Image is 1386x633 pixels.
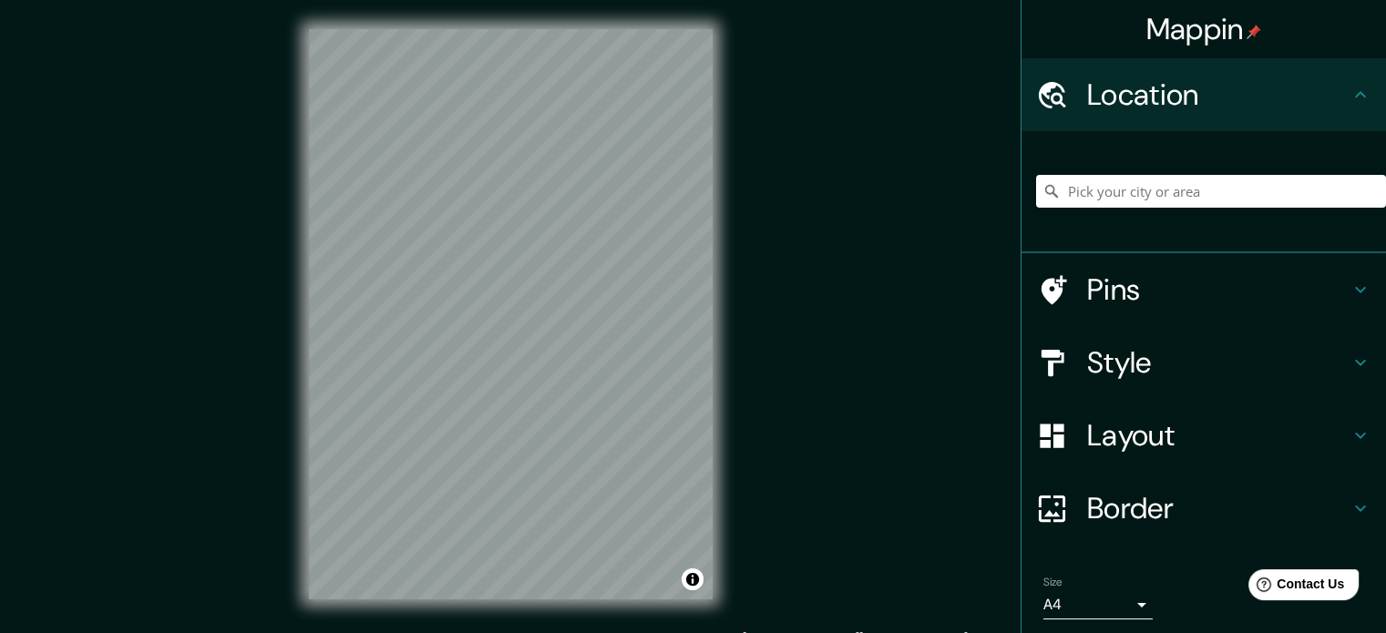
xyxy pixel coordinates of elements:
[1087,344,1350,381] h4: Style
[1087,77,1350,113] h4: Location
[1146,11,1262,47] h4: Mappin
[309,29,713,599] canvas: Map
[1043,590,1153,619] div: A4
[1022,58,1386,131] div: Location
[1036,175,1386,208] input: Pick your city or area
[1247,25,1261,39] img: pin-icon.png
[1043,575,1063,590] label: Size
[682,568,703,590] button: Toggle attribution
[1022,326,1386,399] div: Style
[1224,562,1366,613] iframe: Help widget launcher
[1022,253,1386,326] div: Pins
[1087,417,1350,454] h4: Layout
[1022,399,1386,472] div: Layout
[1087,490,1350,526] h4: Border
[1022,472,1386,545] div: Border
[1087,271,1350,308] h4: Pins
